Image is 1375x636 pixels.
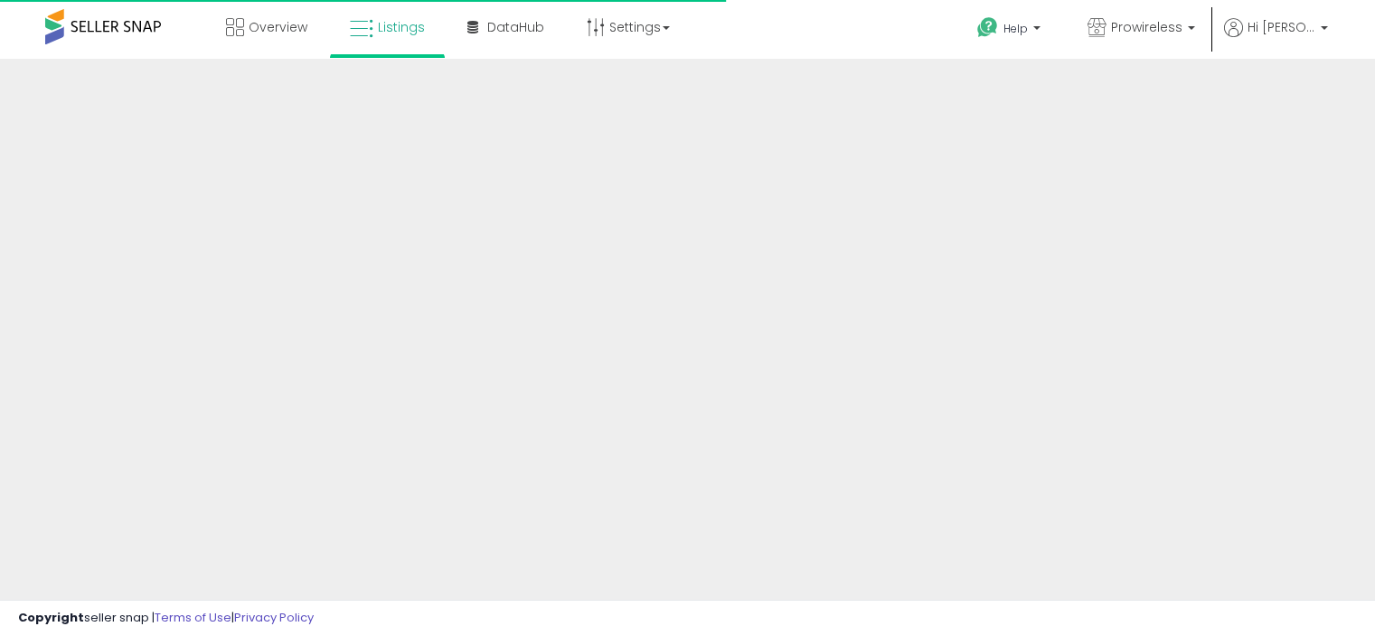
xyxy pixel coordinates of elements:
[18,609,84,626] strong: Copyright
[1003,21,1028,36] span: Help
[378,18,425,36] span: Listings
[487,18,544,36] span: DataHub
[1224,18,1328,59] a: Hi [PERSON_NAME]
[1111,18,1182,36] span: Prowireless
[976,16,999,39] i: Get Help
[155,609,231,626] a: Terms of Use
[1248,18,1315,36] span: Hi [PERSON_NAME]
[18,610,314,627] div: seller snap | |
[234,609,314,626] a: Privacy Policy
[249,18,307,36] span: Overview
[963,3,1059,59] a: Help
